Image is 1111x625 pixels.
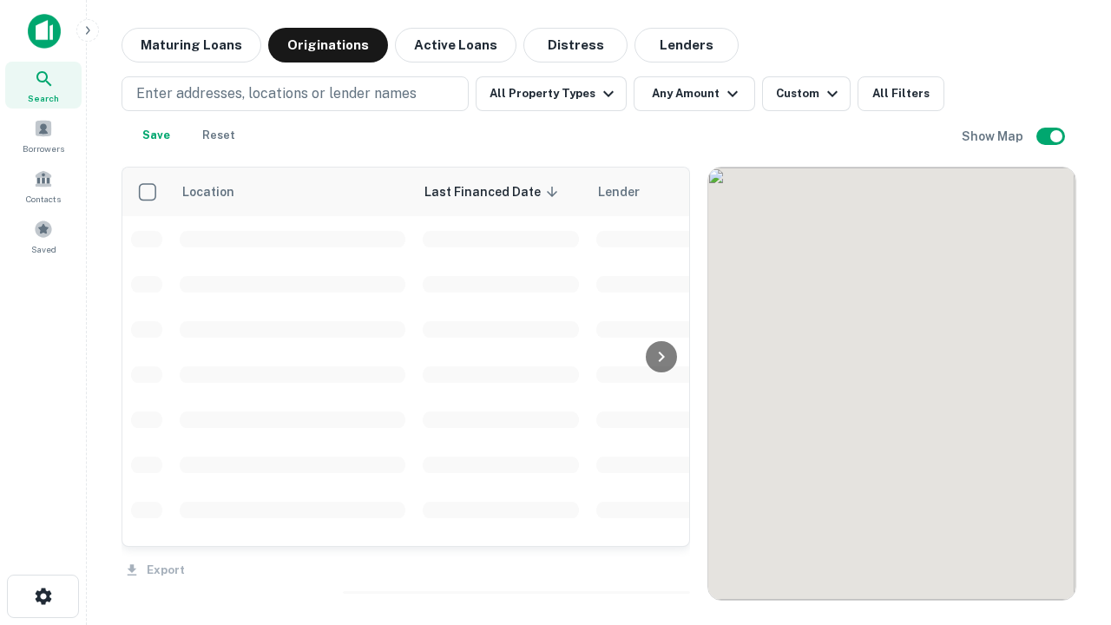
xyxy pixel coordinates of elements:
th: Last Financed Date [414,168,588,216]
a: Borrowers [5,112,82,159]
button: Lenders [634,28,739,62]
th: Location [171,168,414,216]
a: Saved [5,213,82,260]
a: Contacts [5,162,82,209]
span: Location [181,181,257,202]
button: All Property Types [476,76,627,111]
div: 0 0 [708,168,1075,600]
button: Custom [762,76,851,111]
span: Borrowers [23,141,64,155]
button: Save your search to get updates of matches that match your search criteria. [128,118,184,153]
button: Maturing Loans [122,28,261,62]
div: Custom [776,83,843,104]
p: Enter addresses, locations or lender names [136,83,417,104]
span: Last Financed Date [424,181,563,202]
button: All Filters [858,76,944,111]
button: Any Amount [634,76,755,111]
button: Enter addresses, locations or lender names [122,76,469,111]
th: Lender [588,168,865,216]
img: capitalize-icon.png [28,14,61,49]
h6: Show Map [962,127,1026,146]
a: Search [5,62,82,109]
button: Distress [523,28,628,62]
button: Originations [268,28,388,62]
button: Reset [191,118,247,153]
span: Contacts [26,192,61,206]
iframe: Chat Widget [1024,431,1111,514]
span: Lender [598,181,640,202]
button: Active Loans [395,28,516,62]
span: Saved [31,242,56,256]
span: Search [28,91,59,105]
